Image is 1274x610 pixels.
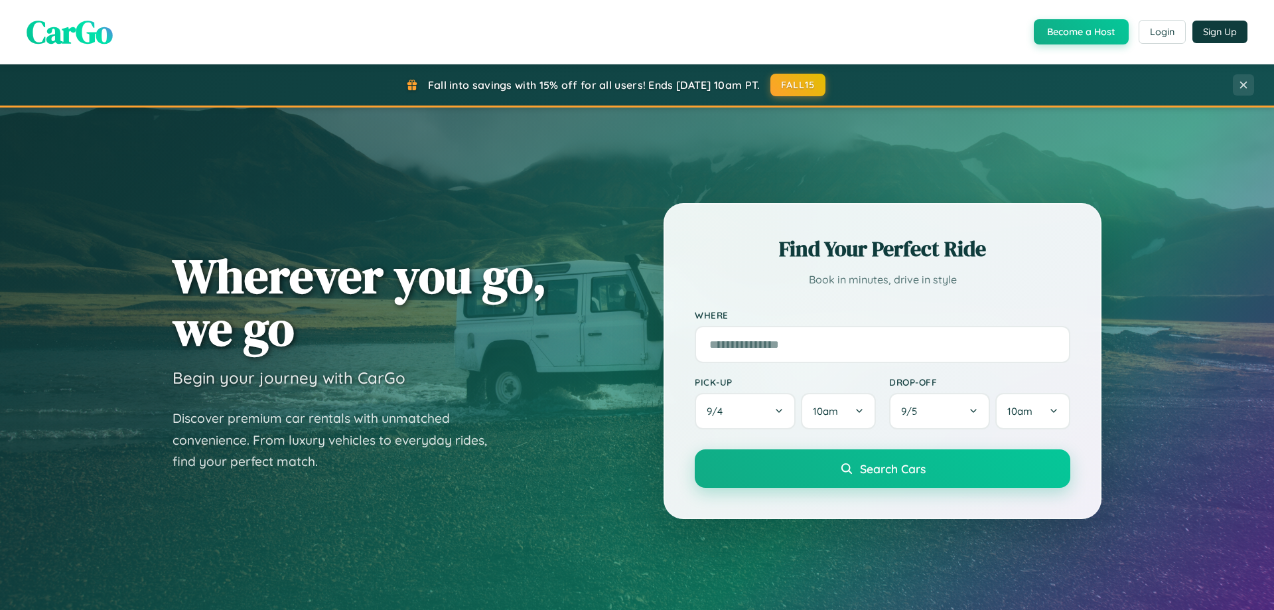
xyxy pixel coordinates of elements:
[695,449,1070,488] button: Search Cars
[428,78,760,92] span: Fall into savings with 15% off for all users! Ends [DATE] 10am PT.
[707,405,729,418] span: 9 / 4
[889,376,1070,388] label: Drop-off
[889,393,990,429] button: 9/5
[901,405,924,418] span: 9 / 5
[695,376,876,388] label: Pick-up
[860,461,926,476] span: Search Cars
[801,393,876,429] button: 10am
[695,270,1070,289] p: Book in minutes, drive in style
[173,408,504,473] p: Discover premium car rentals with unmatched convenience. From luxury vehicles to everyday rides, ...
[1034,19,1129,44] button: Become a Host
[1007,405,1032,418] span: 10am
[995,393,1070,429] button: 10am
[695,234,1070,264] h2: Find Your Perfect Ride
[27,10,113,54] span: CarGo
[1139,20,1186,44] button: Login
[173,368,405,388] h3: Begin your journey with CarGo
[1192,21,1247,43] button: Sign Up
[770,74,826,96] button: FALL15
[173,250,547,354] h1: Wherever you go, we go
[695,309,1070,321] label: Where
[695,393,796,429] button: 9/4
[813,405,838,418] span: 10am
